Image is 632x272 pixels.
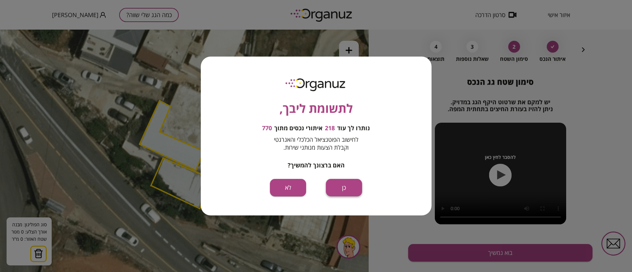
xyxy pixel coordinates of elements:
span: 0 [20,206,23,212]
span: שטח האזור: [24,206,47,212]
span: לתשומת ליבך, [279,100,353,117]
span: אורך הצלע: [25,199,47,205]
span: 218 [325,125,335,132]
span: האם ברצונך להמשיך? [288,161,345,169]
span: לחישוב הפוטנציאל הכלכלי והאנרגטי וקבלת הצעות מנותני שירות. [274,136,358,151]
span: מטר [12,199,20,205]
img: trash.svg [34,219,43,229]
span: מ"ּר [12,206,19,212]
img: logo [281,76,351,93]
span: 770 [262,125,272,132]
span: נותרו לך עוד [337,125,370,132]
span: מבנה [12,192,22,198]
span: איתורי נכסים מתוך [274,125,323,132]
button: כן [326,179,362,196]
button: לא [270,179,306,196]
span: סוג הפוליגון: [24,192,47,198]
span: 0 [21,199,24,205]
